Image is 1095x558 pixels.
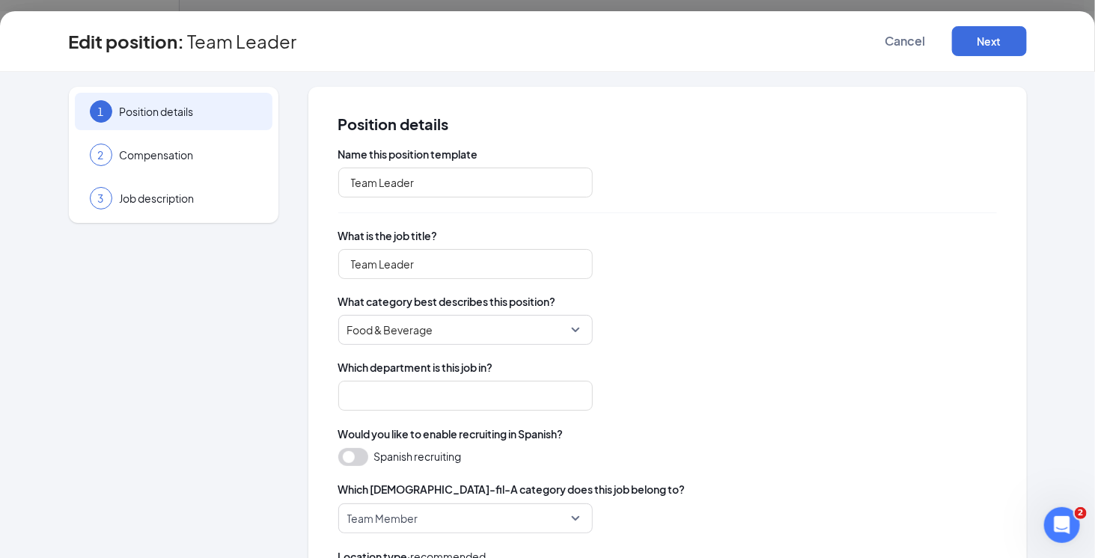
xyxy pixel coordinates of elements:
[188,34,297,49] span: Team Leader
[347,504,418,533] span: Team Member
[69,28,185,54] h3: Edit position :
[338,147,997,162] span: Name this position template
[347,316,584,344] span: Food & Beverage
[338,168,593,197] input: Cashier-Region 1, Cashier- Region 2
[952,26,1027,56] button: Next
[120,191,257,206] span: Job description
[374,448,462,465] span: Spanish recruiting
[338,117,997,132] span: Position details
[338,294,997,309] span: What category best describes this position?
[885,34,926,49] span: Cancel
[338,426,564,442] span: Would you like to enable recruiting in Spanish?
[868,26,943,56] button: Cancel
[338,360,997,375] span: Which department is this job in?
[98,104,104,119] span: 1
[338,228,997,243] span: What is the job title?
[98,147,104,162] span: 2
[120,104,257,119] span: Position details
[1075,507,1087,519] span: 2
[98,191,104,206] span: 3
[1044,507,1080,543] iframe: Intercom live chat
[338,481,686,497] span: Which [DEMOGRAPHIC_DATA]-fil-A category does this job belong to?
[120,147,257,162] span: Compensation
